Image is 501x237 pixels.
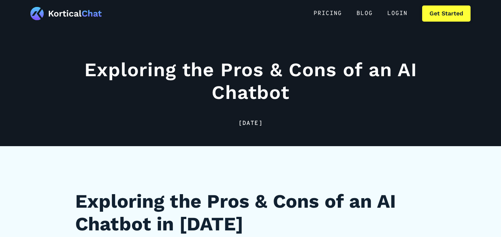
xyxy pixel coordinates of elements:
[422,5,471,22] a: Get Started
[380,5,415,22] a: Login
[306,5,349,22] a: Pricing
[75,59,426,104] h1: Exploring the Pros & Cons of an AI Chatbot
[75,119,426,128] div: [DATE]
[75,190,426,236] h1: Exploring the Pros & Cons of an AI Chatbot in [DATE]
[349,5,380,22] a: Blog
